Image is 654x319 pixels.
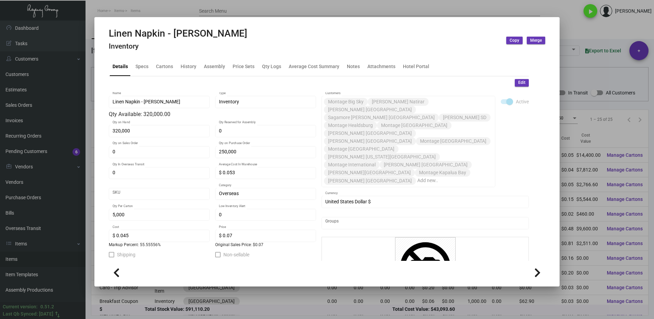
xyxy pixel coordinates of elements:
div: Cartons [156,63,173,70]
h2: Linen Napkin - [PERSON_NAME] [109,28,247,39]
button: Copy [506,37,523,44]
mat-chip: [PERSON_NAME] [GEOGRAPHIC_DATA] [324,137,416,145]
mat-chip: [PERSON_NAME] [GEOGRAPHIC_DATA] [324,106,416,114]
span: Active [516,98,529,106]
mat-chip: Montage Healdsburg [324,122,377,129]
button: Merge [527,37,545,44]
input: Add new.. [325,220,525,226]
mat-chip: [PERSON_NAME] [GEOGRAPHIC_DATA] [324,129,416,137]
mat-chip: Montage [GEOGRAPHIC_DATA] [377,122,452,129]
mat-chip: [PERSON_NAME][GEOGRAPHIC_DATA] [324,169,415,177]
button: Edit [515,79,529,87]
div: Attachments [367,63,395,70]
mat-chip: Montage [GEOGRAPHIC_DATA] [324,145,398,153]
mat-chip: Montage [GEOGRAPHIC_DATA] [416,137,490,145]
div: Average Cost Summary [289,63,339,70]
div: Details [113,63,128,70]
div: Price Sets [233,63,254,70]
span: Non-sellable [223,251,249,259]
mat-chip: Montage International [324,161,380,169]
div: Assembly [204,63,225,70]
mat-chip: Montage Kapalua Bay [415,169,470,177]
mat-chip: [PERSON_NAME] [GEOGRAPHIC_DATA] [324,177,416,185]
mat-chip: [PERSON_NAME] [GEOGRAPHIC_DATA] [380,161,472,169]
mat-chip: [PERSON_NAME] [US_STATE][GEOGRAPHIC_DATA] [324,153,440,161]
div: History [181,63,196,70]
span: Edit [518,80,525,86]
h4: Inventory [109,42,247,51]
div: Current version: [3,303,38,310]
div: 0.51.2 [40,303,54,310]
div: Qty Logs [262,63,281,70]
div: Last Qb Synced: [DATE] [3,310,53,318]
mat-chip: [PERSON_NAME] SD [439,114,490,122]
div: Qty Available: 320,000.00 [109,110,316,118]
mat-chip: [PERSON_NAME] Natirar [368,98,429,106]
span: Merge [530,38,542,43]
span: Shipping [117,251,135,259]
div: Specs [135,63,148,70]
mat-chip: Sagamore [PERSON_NAME] [GEOGRAPHIC_DATA] [324,114,439,122]
mat-chip: Montage Big Sky [324,98,368,106]
span: Copy [510,38,519,43]
div: Notes [347,63,360,70]
div: Hotel Portal [403,63,429,70]
input: Add new.. [417,178,492,183]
